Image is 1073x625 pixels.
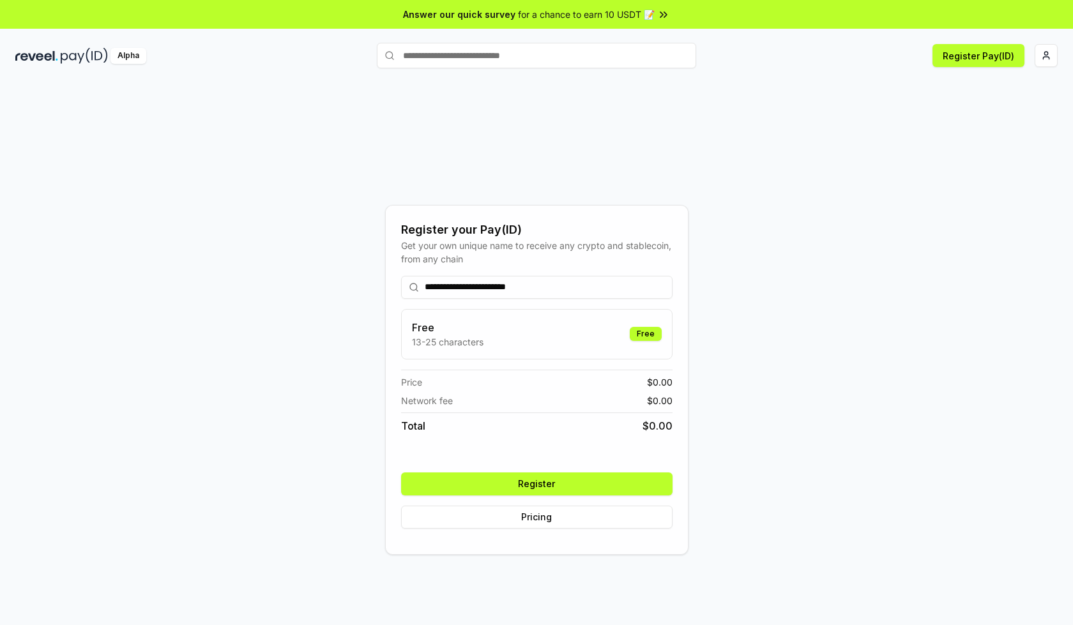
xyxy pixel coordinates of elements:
h3: Free [412,320,483,335]
span: Answer our quick survey [403,8,515,21]
span: $ 0.00 [643,418,673,433]
p: 13-25 characters [412,335,483,349]
button: Register Pay(ID) [932,44,1024,67]
div: Register your Pay(ID) [401,221,673,239]
div: Get your own unique name to receive any crypto and stablecoin, from any chain [401,239,673,266]
div: Alpha [110,48,146,64]
span: Price [401,375,422,389]
div: Free [630,327,662,341]
img: reveel_dark [15,48,58,64]
span: Network fee [401,394,453,407]
span: Total [401,418,425,433]
button: Register [401,472,673,495]
button: Pricing [401,506,673,529]
span: $ 0.00 [647,375,673,389]
span: for a chance to earn 10 USDT 📝 [518,8,655,21]
span: $ 0.00 [647,394,673,407]
img: pay_id [61,48,108,64]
